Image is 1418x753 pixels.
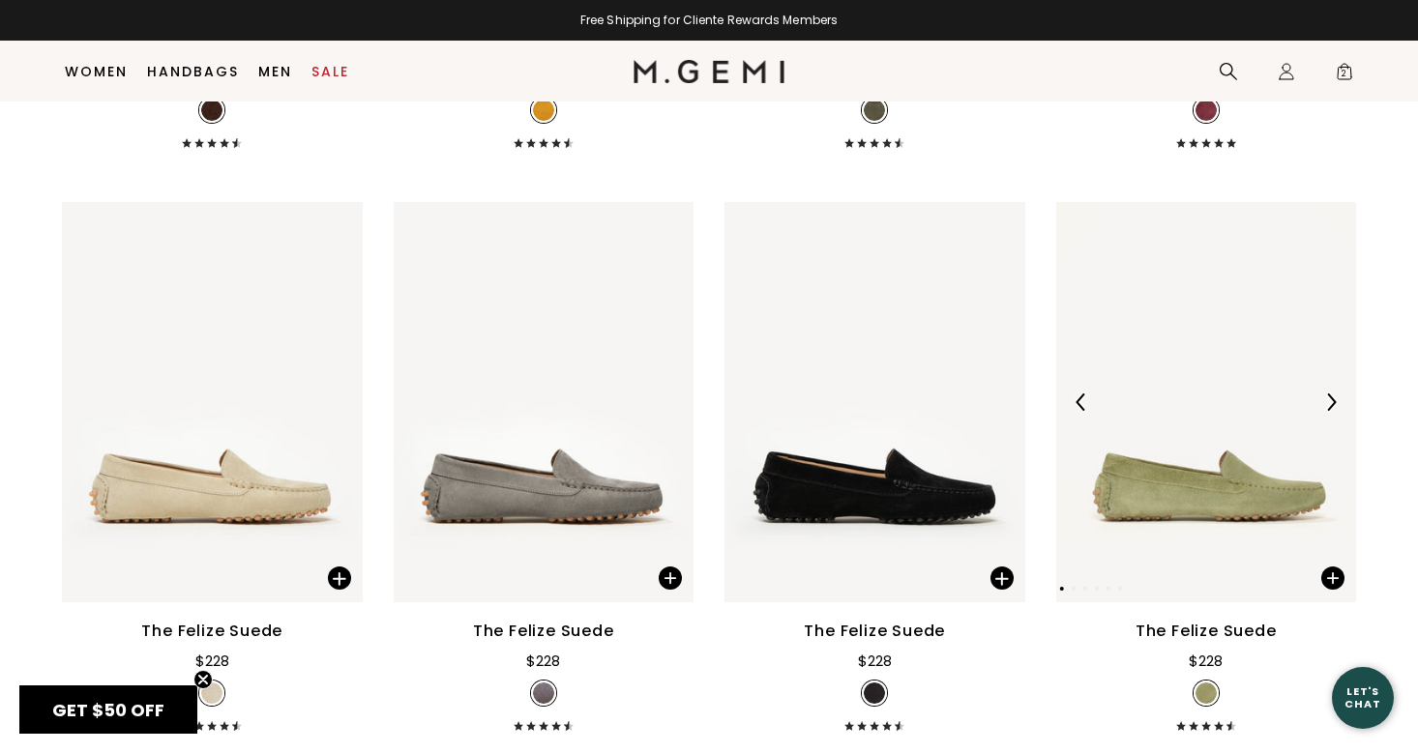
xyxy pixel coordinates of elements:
[1196,100,1217,121] img: v_5006926020667_SWATCH_50x.jpg
[1335,66,1354,85] span: 2
[1073,393,1090,411] img: Previous Arrow
[394,202,694,603] img: The Felize Suede
[1189,650,1223,673] div: $228
[864,682,885,704] img: v_05707_SWATCH_50x.jpg
[201,682,222,704] img: v_05850_SWATCH_50x.jpg
[1196,682,1217,704] img: v_7312143024187_SWATCH_50x.jpg
[804,620,945,643] div: The Felize Suede
[62,202,363,603] img: The Felize Suede
[201,100,222,121] img: v_7389131931707_SWATCH_50x.jpg
[258,64,292,79] a: Men
[1056,202,1357,603] img: The Felize Suede
[311,64,349,79] a: Sale
[1332,685,1394,710] div: Let's Chat
[65,64,128,79] a: Women
[864,100,885,121] img: v_2123365482555_SWATCH_6c78c944-fdcf-4825-85df-9956ada56ec5_50x.jpg
[724,202,1025,603] img: The Felize Suede
[19,685,197,734] div: GET $50 OFFClose teaser
[473,620,614,643] div: The Felize Suede
[147,64,239,79] a: Handbags
[141,620,282,643] div: The Felize Suede
[634,60,785,83] img: M.Gemi
[195,650,229,673] div: $228
[1056,202,1357,732] a: Previous ArrowNext ArrowThe Felize Suede$228
[394,202,694,732] a: The Felize Suede$228
[52,698,164,722] span: GET $50 OFF
[1322,393,1340,411] img: Next Arrow
[533,682,554,704] img: v_10394_SWATCH_50x.jpg
[1136,620,1277,643] div: The Felize Suede
[526,650,560,673] div: $228
[193,670,213,689] button: Close teaser
[724,202,1025,732] a: The Felize Suede$228
[62,202,363,732] a: The Felize Suede$228
[858,650,892,673] div: $228
[533,100,554,121] img: v_2123351162939_SWATCH_0d3e4fb7-66f9-4c2d-a15b-96cb23b71323_50x.jpg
